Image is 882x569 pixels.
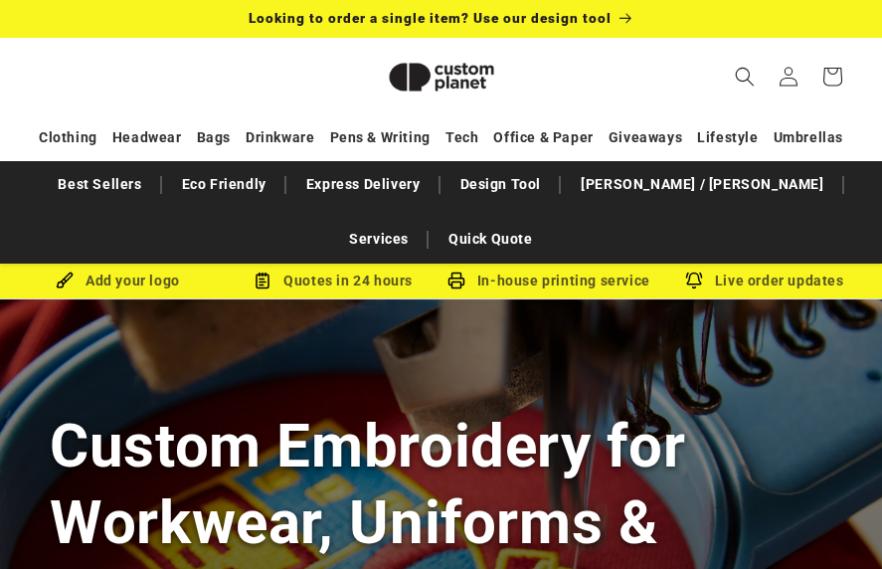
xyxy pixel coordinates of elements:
iframe: Chat Widget [783,474,882,569]
div: Quotes in 24 hours [226,269,441,293]
a: Drinkware [246,120,314,155]
a: Clothing [39,120,97,155]
a: Eco Friendly [172,167,276,202]
a: Tech [445,120,478,155]
img: Order updates [685,272,703,289]
img: Custom Planet [372,46,511,108]
img: In-house printing [447,272,465,289]
a: Office & Paper [493,120,593,155]
a: Quick Quote [439,222,543,257]
div: Add your logo [10,269,226,293]
a: Lifestyle [697,120,758,155]
img: Brush Icon [56,272,74,289]
a: Express Delivery [296,167,431,202]
a: [PERSON_NAME] / [PERSON_NAME] [571,167,833,202]
summary: Search [723,55,767,98]
span: Looking to order a single item? Use our design tool [249,10,612,26]
a: Pens & Writing [330,120,431,155]
div: In-house printing service [441,269,657,293]
img: Order Updates Icon [254,272,271,289]
div: Live order updates [656,269,872,293]
a: Giveaways [609,120,682,155]
a: Bags [197,120,231,155]
a: Services [339,222,419,257]
a: Best Sellers [48,167,151,202]
a: Design Tool [450,167,552,202]
a: Umbrellas [774,120,843,155]
a: Headwear [112,120,182,155]
a: Custom Planet [334,38,548,115]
